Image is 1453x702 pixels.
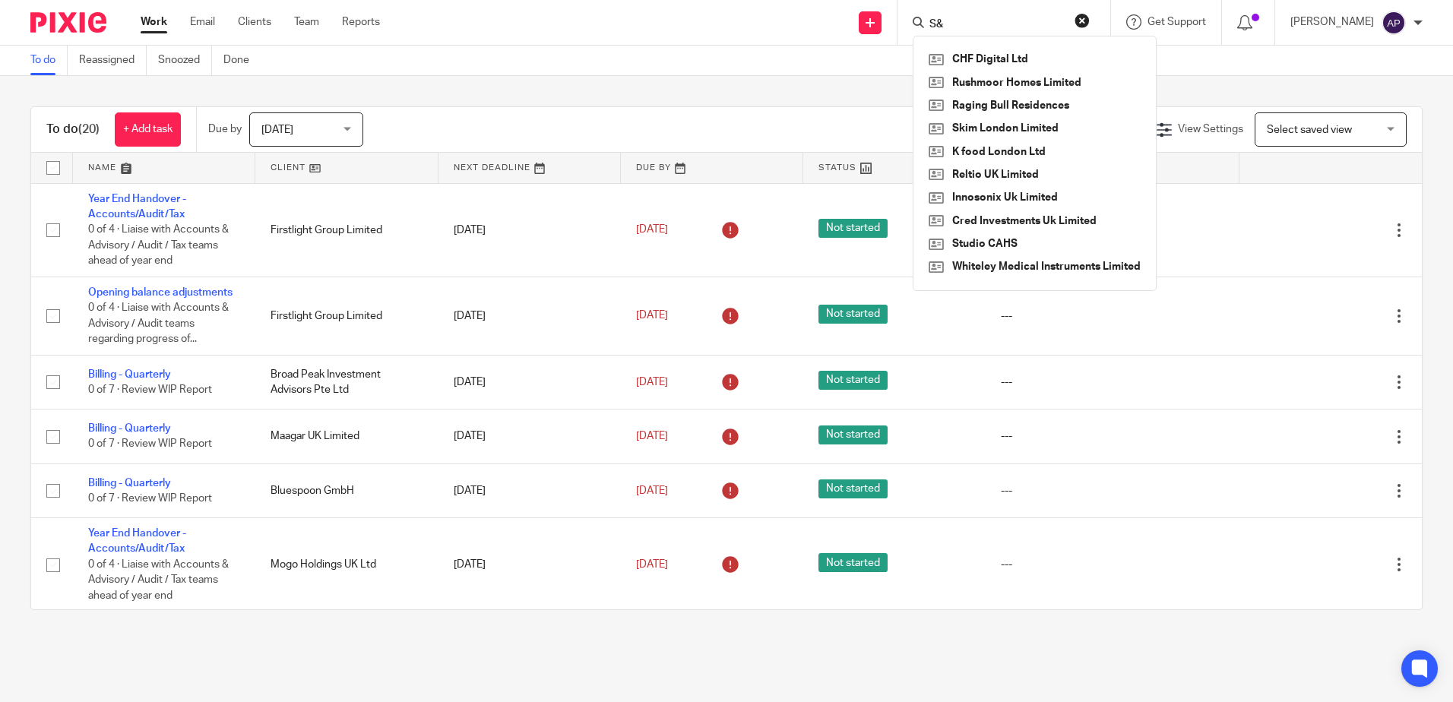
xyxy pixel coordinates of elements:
[88,302,229,344] span: 0 of 4 · Liaise with Accounts & Advisory / Audit teams regarding progress of...
[1001,483,1223,498] div: ---
[1001,428,1223,444] div: ---
[818,305,888,324] span: Not started
[636,559,668,570] span: [DATE]
[1001,375,1223,390] div: ---
[818,219,888,238] span: Not started
[1001,308,1223,324] div: ---
[294,14,319,30] a: Team
[88,194,186,220] a: Year End Handover - Accounts/Audit/Tax
[818,479,888,498] span: Not started
[438,183,621,277] td: [DATE]
[818,553,888,572] span: Not started
[255,409,438,463] td: Maagar UK Limited
[255,277,438,355] td: Firstlight Group Limited
[223,46,261,75] a: Done
[438,277,621,355] td: [DATE]
[342,14,380,30] a: Reports
[78,123,100,135] span: (20)
[1148,17,1206,27] span: Get Support
[208,122,242,137] p: Due by
[636,485,668,496] span: [DATE]
[88,369,171,380] a: Billing - Quarterly
[261,125,293,135] span: [DATE]
[1290,14,1374,30] p: [PERSON_NAME]
[636,377,668,387] span: [DATE]
[88,224,229,266] span: 0 of 4 · Liaise with Accounts & Advisory / Audit / Tax teams ahead of year end
[46,122,100,138] h1: To do
[88,559,229,601] span: 0 of 4 · Liaise with Accounts & Advisory / Audit / Tax teams ahead of year end
[438,463,621,517] td: [DATE]
[141,14,167,30] a: Work
[636,431,668,441] span: [DATE]
[88,384,212,395] span: 0 of 7 · Review WIP Report
[88,528,186,554] a: Year End Handover - Accounts/Audit/Tax
[818,371,888,390] span: Not started
[255,355,438,409] td: Broad Peak Investment Advisors Pte Ltd
[30,12,106,33] img: Pixie
[88,478,171,489] a: Billing - Quarterly
[1178,124,1243,134] span: View Settings
[818,425,888,444] span: Not started
[928,18,1065,32] input: Search
[88,493,212,504] span: 0 of 7 · Review WIP Report
[88,287,233,298] a: Opening balance adjustments
[255,463,438,517] td: Bluespoon GmbH
[30,46,68,75] a: To do
[255,183,438,277] td: Firstlight Group Limited
[88,423,171,434] a: Billing - Quarterly
[1267,125,1352,135] span: Select saved view
[238,14,271,30] a: Clients
[158,46,212,75] a: Snoozed
[636,224,668,235] span: [DATE]
[115,112,181,147] a: + Add task
[1001,557,1223,572] div: ---
[1075,13,1090,28] button: Clear
[636,311,668,321] span: [DATE]
[190,14,215,30] a: Email
[438,409,621,463] td: [DATE]
[1382,11,1406,35] img: svg%3E
[255,518,438,612] td: Mogo Holdings UK Ltd
[438,518,621,612] td: [DATE]
[438,355,621,409] td: [DATE]
[88,439,212,450] span: 0 of 7 · Review WIP Report
[79,46,147,75] a: Reassigned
